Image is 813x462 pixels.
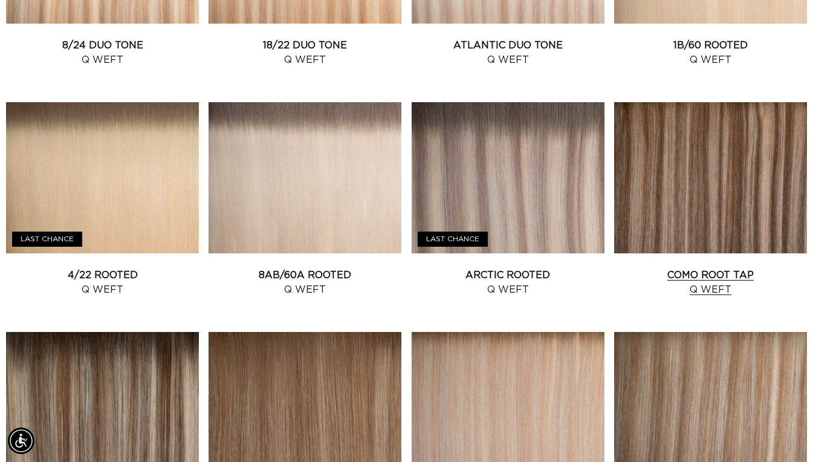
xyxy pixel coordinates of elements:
a: Atlantic Duo Tone Q Weft [412,38,604,67]
a: Arctic Rooted Q Weft [412,268,604,297]
a: Como Root Tap Q Weft [614,268,807,297]
div: Accessibility Menu [8,428,34,454]
a: 1B/60 Rooted Q Weft [614,38,807,67]
a: 4/22 Rooted Q Weft [6,268,199,297]
a: 8AB/60A Rooted Q Weft [209,268,401,297]
a: 8/24 Duo Tone Q Weft [6,38,199,67]
iframe: Chat Widget [753,404,813,462]
a: 18/22 Duo Tone Q Weft [209,38,401,67]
